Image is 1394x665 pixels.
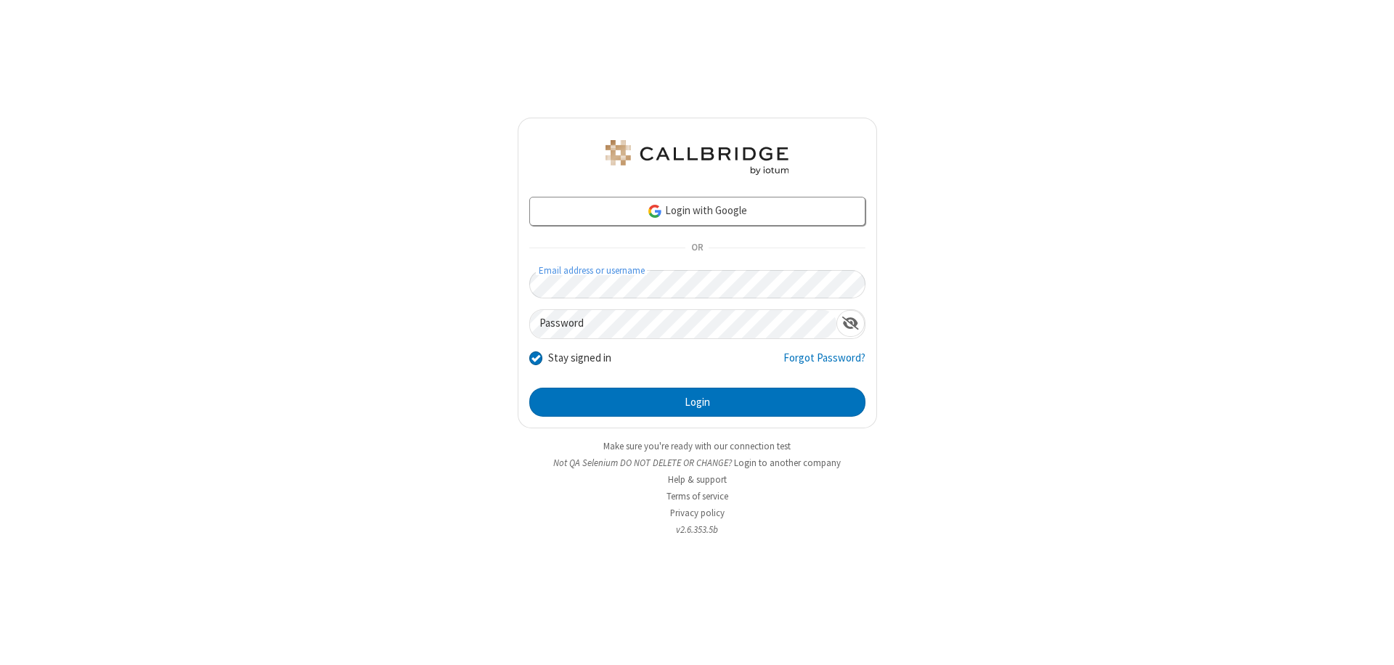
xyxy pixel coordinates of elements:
input: Password [530,310,836,338]
li: Not QA Selenium DO NOT DELETE OR CHANGE? [518,456,877,470]
a: Help & support [668,473,727,486]
a: Terms of service [667,490,728,502]
span: OR [685,238,709,258]
img: google-icon.png [647,203,663,219]
input: Email address or username [529,270,865,298]
li: v2.6.353.5b [518,523,877,537]
label: Stay signed in [548,350,611,367]
img: QA Selenium DO NOT DELETE OR CHANGE [603,140,791,175]
div: Show password [836,310,865,337]
button: Login to another company [734,456,841,470]
a: Login with Google [529,197,865,226]
a: Make sure you're ready with our connection test [603,440,791,452]
a: Forgot Password? [783,350,865,378]
a: Privacy policy [670,507,725,519]
button: Login [529,388,865,417]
